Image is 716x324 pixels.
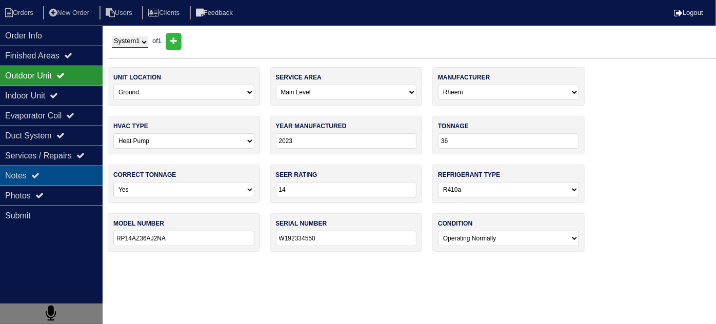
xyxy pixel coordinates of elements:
[142,6,188,20] li: Clients
[142,9,188,16] a: Clients
[438,170,500,179] label: refrigerant type
[113,219,164,228] label: model number
[113,73,161,82] label: unit location
[190,6,241,20] li: Feedback
[100,9,141,16] a: Users
[113,121,148,131] label: hvac type
[438,121,469,131] label: tonnage
[276,219,327,228] label: serial number
[113,170,176,179] label: correct tonnage
[276,121,347,131] label: year manufactured
[108,33,716,50] div: of 1
[43,9,97,16] a: New Order
[674,9,703,16] a: Logout
[43,6,97,20] li: New Order
[438,219,472,228] label: condition
[276,170,317,179] label: seer rating
[276,73,322,82] label: service area
[438,73,490,82] label: manufacturer
[100,6,141,20] li: Users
